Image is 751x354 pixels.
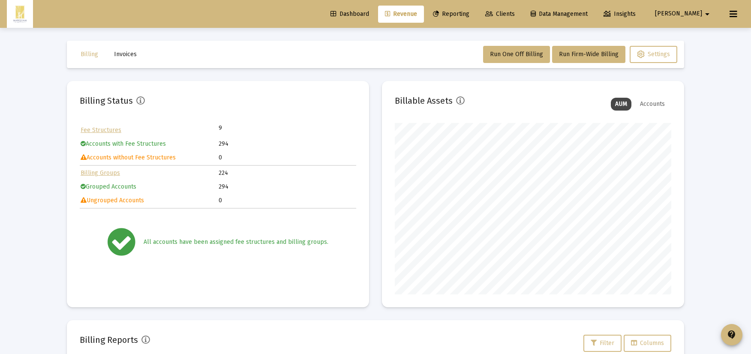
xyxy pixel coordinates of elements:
[330,10,369,18] span: Dashboard
[378,6,424,23] a: Revenue
[631,339,664,347] span: Columns
[483,46,550,63] button: Run One Off Billing
[426,6,476,23] a: Reporting
[219,180,356,193] td: 294
[702,6,712,23] mat-icon: arrow_drop_down
[80,333,138,347] h2: Billing Reports
[655,10,702,18] span: [PERSON_NAME]
[591,339,614,347] span: Filter
[219,167,356,180] td: 224
[81,138,218,150] td: Accounts with Fee Structures
[81,151,218,164] td: Accounts without Fee Structures
[624,335,671,352] button: Columns
[107,46,144,63] button: Invoices
[604,10,636,18] span: Insights
[552,46,625,63] button: Run Firm-Wide Billing
[637,51,670,58] span: Settings
[395,94,453,108] h2: Billable Assets
[219,151,356,164] td: 0
[630,46,677,63] button: Settings
[385,10,417,18] span: Revenue
[324,6,376,23] a: Dashboard
[485,10,515,18] span: Clients
[74,46,105,63] button: Billing
[524,6,595,23] a: Data Management
[597,6,643,23] a: Insights
[81,180,218,193] td: Grouped Accounts
[611,98,631,111] div: AUM
[81,126,121,134] a: Fee Structures
[490,51,543,58] span: Run One Off Billing
[219,138,356,150] td: 294
[81,169,120,177] a: Billing Groups
[219,194,356,207] td: 0
[114,51,137,58] span: Invoices
[144,238,328,246] div: All accounts have been assigned fee structures and billing groups.
[13,6,27,23] img: Dashboard
[636,98,669,111] div: Accounts
[559,51,619,58] span: Run Firm-Wide Billing
[531,10,588,18] span: Data Management
[433,10,469,18] span: Reporting
[81,51,98,58] span: Billing
[219,124,287,132] td: 9
[645,5,723,22] button: [PERSON_NAME]
[478,6,522,23] a: Clients
[727,330,737,340] mat-icon: contact_support
[583,335,622,352] button: Filter
[81,194,218,207] td: Ungrouped Accounts
[80,94,133,108] h2: Billing Status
